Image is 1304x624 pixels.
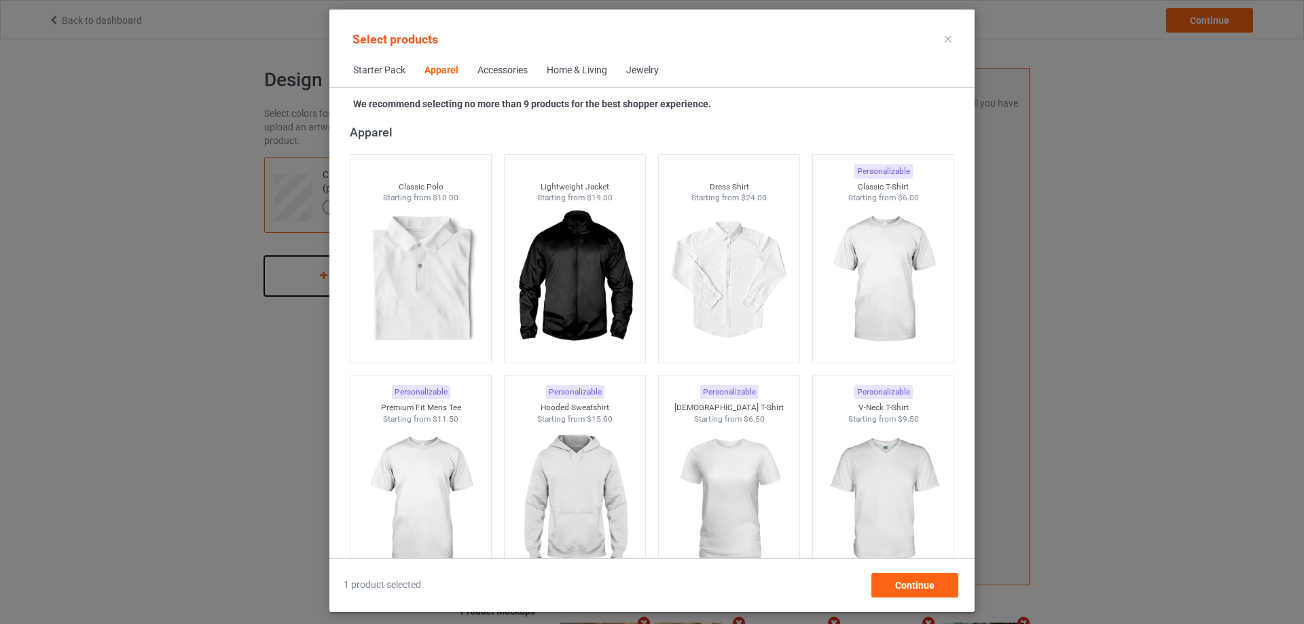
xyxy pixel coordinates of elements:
img: regular.jpg [822,204,944,356]
span: Select products [352,32,438,46]
span: 1 product selected [344,579,421,592]
span: $24.00 [741,193,767,202]
div: Apparel [424,64,458,77]
div: Accessories [477,64,528,77]
span: $9.50 [898,414,919,424]
div: Starting from [505,192,646,204]
div: Starting from [505,414,646,425]
img: regular.jpg [668,424,790,576]
img: regular.jpg [360,424,482,576]
div: Personalizable [854,164,913,179]
div: Starting from [350,192,492,204]
img: regular.jpg [822,424,944,576]
div: Lightweight Jacket [505,181,646,193]
span: $11.50 [433,414,458,424]
div: Continue [871,573,958,598]
span: $19.00 [587,193,613,202]
div: Apparel [350,124,960,140]
img: regular.jpg [514,204,636,356]
span: $15.00 [587,414,613,424]
strong: We recommend selecting no more than 9 products for the best shopper experience. [353,98,711,109]
div: Home & Living [547,64,607,77]
div: Personalizable [392,385,450,399]
img: regular.jpg [668,204,790,356]
div: Jewelry [626,64,659,77]
span: $6.00 [898,193,919,202]
span: $6.50 [744,414,765,424]
div: Dress Shirt [659,181,800,193]
div: Classic Polo [350,181,492,193]
div: Starting from [813,414,954,425]
span: Continue [895,580,935,591]
img: regular.jpg [514,424,636,576]
img: regular.jpg [360,204,482,356]
div: Starting from [659,414,800,425]
div: [DEMOGRAPHIC_DATA] T-Shirt [659,402,800,414]
span: $10.00 [433,193,458,202]
div: Starting from [659,192,800,204]
div: Hooded Sweatshirt [505,402,646,414]
div: Starting from [813,192,954,204]
div: Classic T-Shirt [813,181,954,193]
div: V-Neck T-Shirt [813,402,954,414]
div: Personalizable [546,385,604,399]
div: Personalizable [854,385,913,399]
span: Starter Pack [344,54,415,87]
div: Starting from [350,414,492,425]
div: Premium Fit Mens Tee [350,402,492,414]
div: Personalizable [700,385,759,399]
